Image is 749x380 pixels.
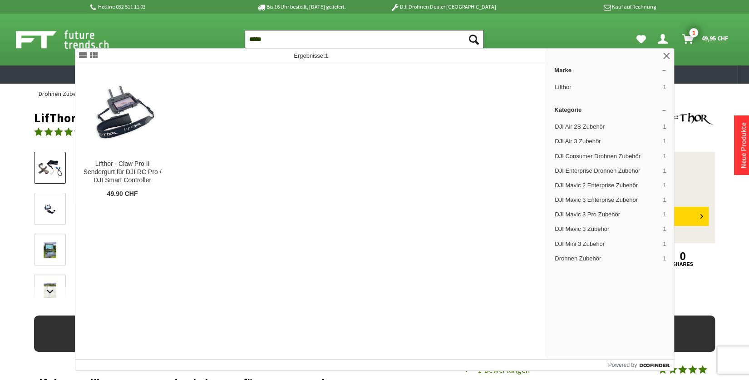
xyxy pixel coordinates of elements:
[663,181,666,190] span: 1
[514,1,655,12] p: Kauf auf Rechnung
[34,84,90,104] a: Drohnen Zubehör
[39,90,86,98] span: Drohnen Zubehör
[89,1,230,12] p: Hotline 032 511 11 03
[464,30,483,48] button: Suchen
[230,1,372,12] p: Bis 16 Uhr bestellt, [DATE] geliefert.
[83,75,162,148] img: Lifthor - Claw Pro II Sendergurt für DJI RC Pro / DJI Smart Controller
[660,111,715,127] img: Lifthor
[325,52,328,59] span: 1
[654,30,675,48] a: Dein Konto
[547,103,674,117] a: Kategorie
[701,31,729,45] span: 49,95 CHF
[679,30,733,48] a: Warenkorb
[663,240,666,248] span: 1
[689,28,698,37] span: 1
[83,160,162,185] div: Lifthor - Claw Pro II Sendergurt für DJI RC Pro / DJI Smart Controller
[75,64,169,205] a: Lifthor - Claw Pro II Sendergurt für DJI RC Pro / DJI Smart Controller Lifthor - Claw Pro II Send...
[57,322,202,345] div: Kostenloser Versand ab CHF 150
[663,123,666,131] span: 1
[663,255,666,263] span: 1
[663,196,666,204] span: 1
[555,196,659,204] span: DJI Mavic 3 Enterprise Zubehör
[663,167,666,175] span: 1
[555,137,659,145] span: DJI Air 3 Zubehör
[34,127,99,138] a: (1)
[608,360,674,370] a: Powered by
[739,122,748,169] a: Neue Produkte
[663,225,666,233] span: 1
[294,52,328,59] span: Ergebnisse:
[555,181,659,190] span: DJI Mavic 2 Enterprise Zubehör
[37,160,63,177] img: Vorschau: LifThor - Utility Mount II Monitorhalterung für DJI RC Plus
[632,30,650,48] a: Meine Favoriten
[547,63,674,77] a: Marke
[555,210,659,219] span: DJI Mavic 3 Pro Zubehör
[651,251,715,261] a: 0
[663,152,666,160] span: 1
[555,83,659,91] span: Lifthor
[555,255,659,263] span: Drohnen Zubehör
[555,123,659,131] span: DJI Air 2S Zubehör
[372,1,514,12] p: DJI Drohnen Dealer [GEOGRAPHIC_DATA]
[16,28,129,51] img: Shop Futuretrends - zur Startseite wechseln
[555,225,659,233] span: DJI Mavic 3 Zubehör
[663,137,666,145] span: 1
[34,111,579,125] h1: LifThor - Utility Mount II Monitorhalterung für DJI RC Plus
[245,30,483,48] input: Produkt, Marke, Kategorie, EAN, Artikelnummer…
[555,167,659,175] span: DJI Enterprise Drohnen Zubehör
[651,261,715,267] a: shares
[663,83,666,91] span: 1
[555,152,659,160] span: DJI Consumer Drohnen Zubehör
[107,190,138,198] span: 49.90 CHF
[608,361,636,369] span: Powered by
[555,240,659,248] span: DJI Mini 3 Zubehör
[663,210,666,219] span: 1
